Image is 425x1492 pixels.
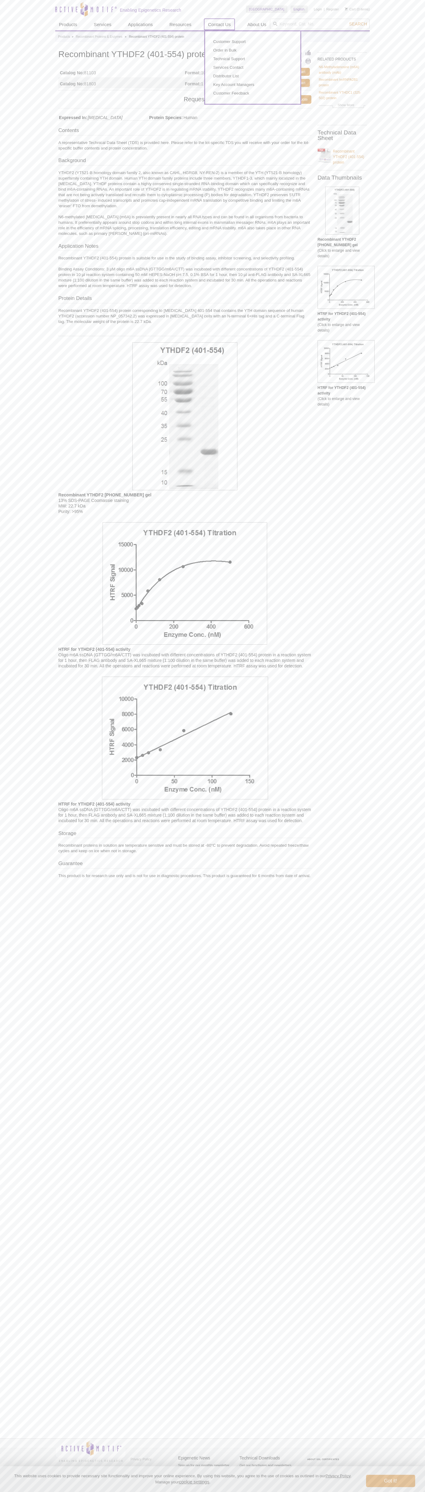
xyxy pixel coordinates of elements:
a: Products [58,34,70,40]
td: 100 µg [185,66,249,77]
strong: Format: [185,70,201,76]
a: [GEOGRAPHIC_DATA] [246,6,287,13]
img: Recombinant YTHDF2 (401-554) SDS PAGE gel [325,187,359,235]
img: Recombinant YTHDF2 (401-554) SDS PAGE gel [132,342,237,490]
a: Cart [345,7,356,11]
h2: RELATED PRODUCTS [318,52,367,63]
a: Register [326,7,339,11]
p: This website uses cookies to provide necessary site functionality and improve your online experie... [10,1473,356,1485]
a: Technical Support [211,55,294,63]
li: » [125,35,127,38]
p: Sign up for our monthly newsletter highlighting recent publications in the field of epigenetics. [178,1463,236,1484]
a: Recombinant YTHDC1 (325-502) protein [319,90,365,101]
a: ABOUT SSL CERTIFICATES [307,1458,339,1460]
span: Request a quote for a bulk order [58,95,279,104]
h2: Technical Data Sheet [318,130,367,141]
h1: Recombinant YTHDF2 (401-554) protein [58,50,311,60]
h3: Protein Details [58,295,311,303]
h3: Contents [58,127,311,135]
button: Search [347,21,369,27]
p: Recombinant proteins in solution are temperature sensitive and must be stored at -80°C to prevent... [58,843,311,854]
p: Oligo m6A ssDNA (GTTGG/m6A/CTT) was incubated with different concentrations of YTHDF2 (401-554) p... [58,801,311,823]
p: (Click to enlarge and view details) [318,385,367,407]
h3: Guarantee [58,860,311,868]
a: Order in Bulk [211,46,294,55]
p: Oligo m6A ssDNA (GTTGG/m6A/CTT) was incubated with different concentrations of YTHDF2 (401-554) p... [58,647,311,669]
b: HTRF for YTHDF2 (401-554) activity [58,802,131,806]
span: Search [349,21,367,26]
b: HTRF for YTHDF2 (401-554) activity [58,647,131,652]
a: Services [90,19,115,30]
td: 1 mg [185,77,249,88]
img: HTRF for YTHDF2 (401-554) activity [102,677,268,799]
a: Key Account Managers [211,80,294,89]
h4: Epigenetic News [178,1455,236,1461]
a: Services Contact [211,63,294,72]
a: Login [314,7,322,11]
li: » [72,35,73,38]
h3: Background [58,157,311,165]
a: Terms & Conditions [129,1464,161,1473]
img: Your Cart [345,7,348,10]
p: (Click to enlarge and view details) [318,311,367,333]
a: N6-Methyladenosine (m6A) antibody (mAb) [319,64,365,75]
a: Resources [166,19,195,30]
h2: Data Thumbnails [318,175,367,181]
a: Show More [319,102,365,109]
button: Got it! [366,1475,415,1487]
h2: Enabling Epigenetics Research [120,7,181,13]
b: Recombinant YTHDF2 [PHONE_NUMBER] gel [318,237,358,247]
img: Active Motif, [55,1439,126,1463]
b: HTRF for YTHDF2 (401-554) activity [318,386,365,395]
a: Products [55,19,81,30]
b: HTRF for YTHDF2 (401-554) activity [318,312,365,321]
p: YTHDF2 (YT521-B homology domain family 2, also known as CAHL, HGRG8, NY-REN-2) is a member of the... [58,170,311,236]
strong: Format: [185,81,201,87]
li: Recombinant YTHDF2 (401-554) protein [129,35,184,38]
a: Contact Us [204,19,234,30]
p: (Click to enlarge and view details) [318,237,367,259]
li: (0 items) [345,6,370,13]
input: Keyword, Cat. No. [270,19,370,29]
i: [MEDICAL_DATA] [88,115,123,120]
p: This product is for research use only and is not for use in diagnostic procedures. This product i... [58,873,311,879]
a: About Us [244,19,270,30]
p: A representative Technical Data Sheet (TDS) is provided here. Please refer to the lot-specific TD... [58,140,311,151]
p: Recombinant YTHDF2 (401-554) protein corresponding to [MEDICAL_DATA] 401-554 that contains the YT... [58,308,311,324]
p: Get our brochures and newsletters, or request them by mail. [240,1463,298,1478]
p: 13% SDS-PAGE Coomassie staining MW: 22.7 kDa Purity: >95% [58,492,311,514]
strong: Catalog No: [60,70,84,76]
a: Privacy Policy [129,1455,153,1464]
span: Human [183,115,197,120]
a: Customer Support [211,37,294,46]
td: 81803 [58,77,185,88]
h3: Application Notes [58,243,311,251]
a: English [290,6,308,13]
span: Protein Species: [124,115,183,120]
a: Recombinant hnRNPA2B1 protein [319,77,365,88]
h3: Storage [58,830,311,838]
a: Privacy Policy [326,1474,350,1478]
td: 81103 [58,66,185,77]
img: HTRF for YTHDF2 (401-554) activity [103,522,267,645]
a: Recombinant Proteins & Enzymes [76,34,123,40]
table: Click to Verify - This site chose Symantec SSL for secure e-commerce and confidential communicati... [301,1449,347,1463]
a: Distributor List [211,72,294,80]
button: cookie settings [179,1479,209,1484]
h4: Technical Downloads [240,1455,298,1461]
a: Customer Feedback [211,89,294,98]
img: HTRF for YTHDF2 (401-554) activity [318,266,375,309]
strong: Catalog No: [60,81,84,87]
a: Recombinant YTHDF2 (401-554) protein [318,145,367,165]
img: HTRF for YTHDF2 (401-554) activity [318,340,375,383]
p: Recombinant YTHDF2 (401-554) protein is suitable for use in the study of binding assay, inhibitor... [58,255,311,289]
b: Recombinant YTHDF2 [PHONE_NUMBER] gel [58,492,151,497]
a: Applications [124,19,157,30]
span: Expressed In: [58,115,87,120]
